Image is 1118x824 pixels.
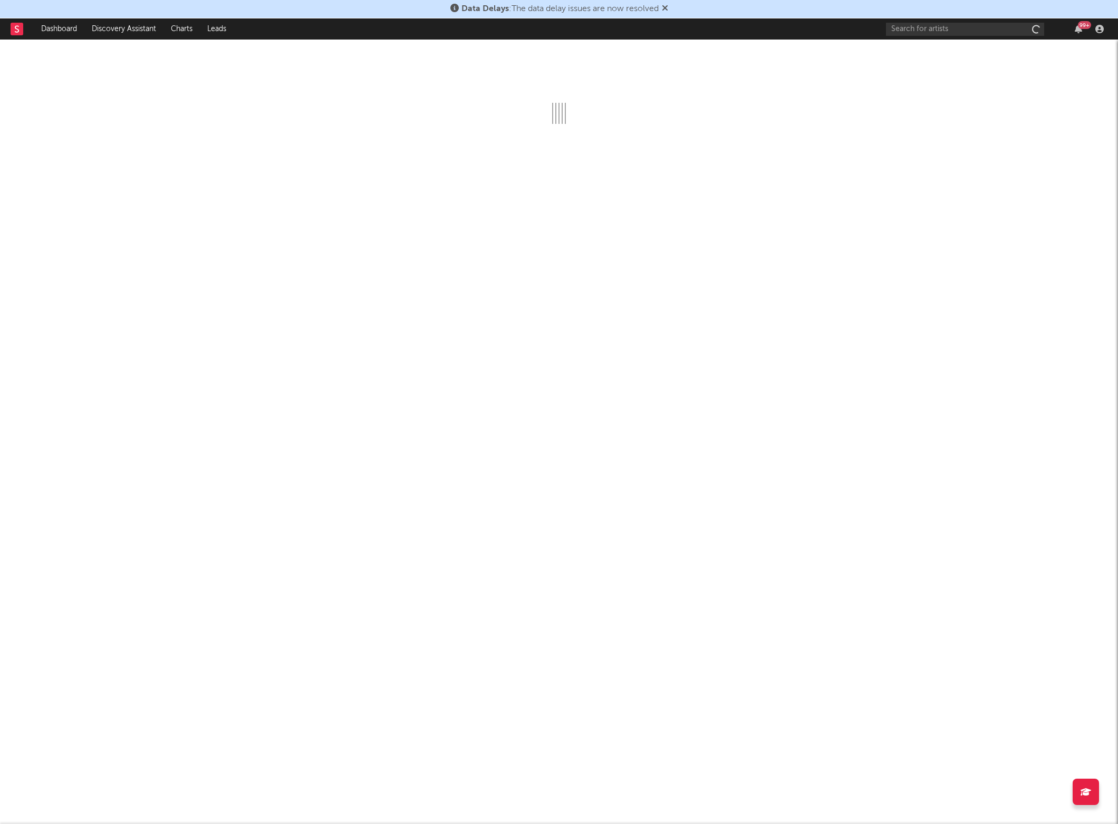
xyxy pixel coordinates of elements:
[1075,25,1082,33] button: 99+
[200,18,234,40] a: Leads
[662,5,668,13] span: Dismiss
[1078,21,1091,29] div: 99 +
[34,18,84,40] a: Dashboard
[461,5,659,13] span: : The data delay issues are now resolved
[461,5,509,13] span: Data Delays
[84,18,163,40] a: Discovery Assistant
[886,23,1044,36] input: Search for artists
[163,18,200,40] a: Charts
